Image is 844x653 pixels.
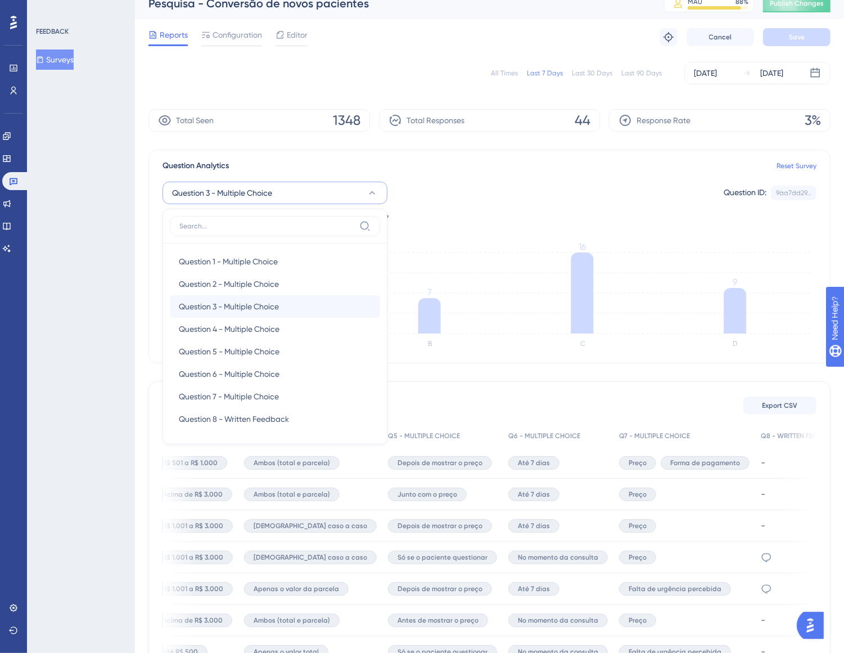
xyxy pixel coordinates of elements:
[388,431,460,440] span: Q5 - MULTIPLE CHOICE
[760,66,783,80] div: [DATE]
[254,553,367,562] span: [DEMOGRAPHIC_DATA] caso a caso
[629,616,647,625] span: Preço
[163,553,223,562] span: R$ 1.001 a R$ 3.000
[170,340,380,363] button: Question 5 - Multiple Choice
[170,250,380,273] button: Question 1 - Multiple Choice
[163,616,223,625] span: Acima de R$ 3.000
[743,397,816,415] button: Export CSV
[761,520,838,531] div: -
[163,490,223,499] span: Acima de R$ 3.000
[491,69,518,78] div: All Times
[254,584,339,593] span: Apenas o valor da parcela
[398,553,488,562] span: Só se o paciente questionar
[179,345,279,358] span: Question 5 - Multiple Choice
[619,431,690,440] span: Q7 - MULTIPLE CHOICE
[179,367,279,381] span: Question 6 - Multiple Choice
[761,615,838,625] div: -
[254,616,330,625] span: Ambos (total e parcela)
[333,111,360,129] span: 1348
[761,431,838,440] span: Q8 - WRITTEN FEEDBACK
[797,609,831,642] iframe: UserGuiding AI Assistant Launcher
[170,295,380,318] button: Question 3 - Multiple Choice
[170,363,380,385] button: Question 6 - Multiple Choice
[518,490,550,499] span: Até 7 dias
[761,457,838,468] div: -
[580,340,585,348] text: C
[407,114,464,127] span: Total Responses
[179,412,289,426] span: Question 8 - Written Feedback
[761,489,838,499] div: -
[629,553,647,562] span: Preço
[777,161,816,170] a: Reset Survey
[179,255,278,268] span: Question 1 - Multiple Choice
[575,111,590,129] span: 44
[629,584,721,593] span: Falta de urgência percebida
[518,616,598,625] span: No momento da consulta
[398,490,457,499] span: Junto com o preço
[398,616,479,625] span: Antes de mostrar o preço
[694,66,717,80] div: [DATE]
[508,431,580,440] span: Q6 - MULTIPLE CHOICE
[179,322,279,336] span: Question 4 - Multiple Choice
[629,490,647,499] span: Preço
[733,340,738,348] text: D
[762,401,798,410] span: Export CSV
[170,408,380,430] button: Question 8 - Written Feedback
[176,114,214,127] span: Total Seen
[179,390,279,403] span: Question 7 - Multiple Choice
[670,458,740,467] span: Forma de pagamento
[709,33,732,42] span: Cancel
[789,33,805,42] span: Save
[254,521,367,530] span: [DEMOGRAPHIC_DATA] caso a caso
[36,27,69,36] div: FEEDBACK
[733,277,737,287] tspan: 9
[518,521,550,530] span: Até 7 dias
[518,584,550,593] span: Até 7 dias
[179,222,355,231] input: Search...
[163,584,223,593] span: R$ 1.001 a R$ 3.000
[621,69,662,78] div: Last 90 Days
[26,3,70,16] span: Need Help?
[179,277,279,291] span: Question 2 - Multiple Choice
[687,28,754,46] button: Cancel
[398,584,482,593] span: Depois de mostrar o preço
[36,49,74,70] button: Surveys
[213,28,262,42] span: Configuration
[179,300,279,313] span: Question 3 - Multiple Choice
[254,458,330,467] span: Ambos (total e parcela)
[254,490,330,499] span: Ambos (total e parcela)
[163,521,223,530] span: R$ 1.001 a R$ 3.000
[572,69,612,78] div: Last 30 Days
[172,186,272,200] span: Question 3 - Multiple Choice
[724,186,766,200] div: Question ID:
[637,114,690,127] span: Response Rate
[398,521,482,530] span: Depois de mostrar o preço
[287,28,308,42] span: Editor
[776,188,811,197] div: 9aa7dd29...
[518,458,550,467] span: Até 7 dias
[629,521,647,530] span: Preço
[170,385,380,408] button: Question 7 - Multiple Choice
[170,273,380,295] button: Question 2 - Multiple Choice
[763,28,831,46] button: Save
[805,111,821,129] span: 3%
[163,182,387,204] button: Question 3 - Multiple Choice
[170,318,380,340] button: Question 4 - Multiple Choice
[527,69,563,78] div: Last 7 Days
[428,340,432,348] text: B
[163,159,229,173] span: Question Analytics
[163,458,218,467] span: R$ 501 a R$ 1.000
[398,458,482,467] span: Depois de mostrar o preço
[160,28,188,42] span: Reports
[518,553,598,562] span: No momento da consulta
[629,458,647,467] span: Preço
[427,287,432,298] tspan: 7
[579,241,586,252] tspan: 16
